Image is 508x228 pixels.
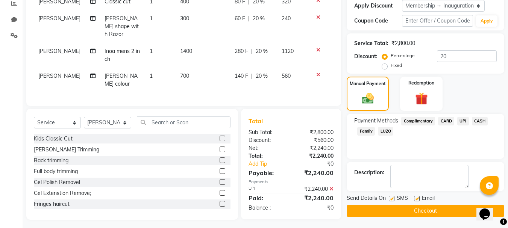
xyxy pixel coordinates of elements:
span: 280 F [235,47,248,55]
div: ₹0 [291,204,339,212]
div: [PERSON_NAME] Trimming [34,146,99,154]
a: Add Tip [243,160,299,168]
label: Fixed [391,62,402,69]
div: Payments [249,179,334,185]
span: 1 [150,15,153,22]
div: ₹2,240.00 [291,193,339,202]
span: 60 F [235,15,245,23]
div: UPI [243,185,291,193]
span: [PERSON_NAME] [38,72,80,79]
input: Enter Offer / Coupon Code [402,15,473,27]
span: 1120 [282,48,294,54]
button: Checkout [347,205,504,217]
div: Service Total: [354,39,388,47]
div: Paid: [243,193,291,202]
span: Email [422,194,435,204]
span: LUZO [378,127,393,136]
input: Search or Scan [137,116,230,128]
div: ₹2,240.00 [291,152,339,160]
span: [PERSON_NAME] shape with Razor [105,15,139,38]
div: Net: [243,144,291,152]
span: 240 [282,15,291,22]
span: 1 [150,48,153,54]
span: 300 [180,15,189,22]
span: SMS [397,194,408,204]
div: Discount: [243,136,291,144]
div: Coupon Code [354,17,402,25]
span: 560 [282,72,291,79]
span: | [251,72,253,80]
span: UPI [457,117,469,125]
div: ₹0 [299,160,340,168]
span: 20 % [256,72,268,80]
div: Gel Extenstion Remove; [34,189,91,197]
div: Payable: [243,168,291,177]
label: Redemption [408,80,434,86]
div: Sub Total: [243,128,291,136]
span: Inoa mens 2 inch [105,48,140,62]
span: [PERSON_NAME] [38,48,80,54]
span: [PERSON_NAME] [38,15,80,22]
div: Balance : [243,204,291,212]
div: Kids Classic Cut [34,135,73,143]
span: Payment Methods [354,117,398,125]
div: Gel Polish Removel [34,178,80,186]
span: 20 % [256,47,268,55]
div: Discount: [354,53,378,60]
div: ₹2,240.00 [291,168,339,177]
span: 20 % [253,15,265,23]
iframe: chat widget [476,198,500,220]
span: 140 F [235,72,248,80]
div: Description: [354,169,384,177]
div: ₹2,800.00 [291,128,339,136]
span: 700 [180,72,189,79]
span: | [251,47,253,55]
span: CARD [438,117,454,125]
span: Total [249,117,266,125]
div: ₹2,240.00 [291,185,339,193]
div: Apply Discount [354,2,402,10]
div: ₹560.00 [291,136,339,144]
div: Total: [243,152,291,160]
div: Full body trimming [34,168,78,175]
span: CASH [472,117,488,125]
span: [PERSON_NAME] colour [105,72,138,87]
span: 1 [150,72,153,79]
label: Manual Payment [350,80,386,87]
div: Back trimming [34,157,68,165]
span: | [248,15,250,23]
div: ₹2,800.00 [391,39,415,47]
label: Percentage [391,52,415,59]
img: _gift.svg [411,91,432,106]
span: Send Details On [347,194,386,204]
div: ₹2,240.00 [291,144,339,152]
span: Family [357,127,375,136]
div: Fringes haircut [34,200,70,208]
img: _cash.svg [358,92,378,105]
button: Apply [476,15,497,27]
span: Complimentary [401,117,435,125]
span: 1400 [180,48,192,54]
